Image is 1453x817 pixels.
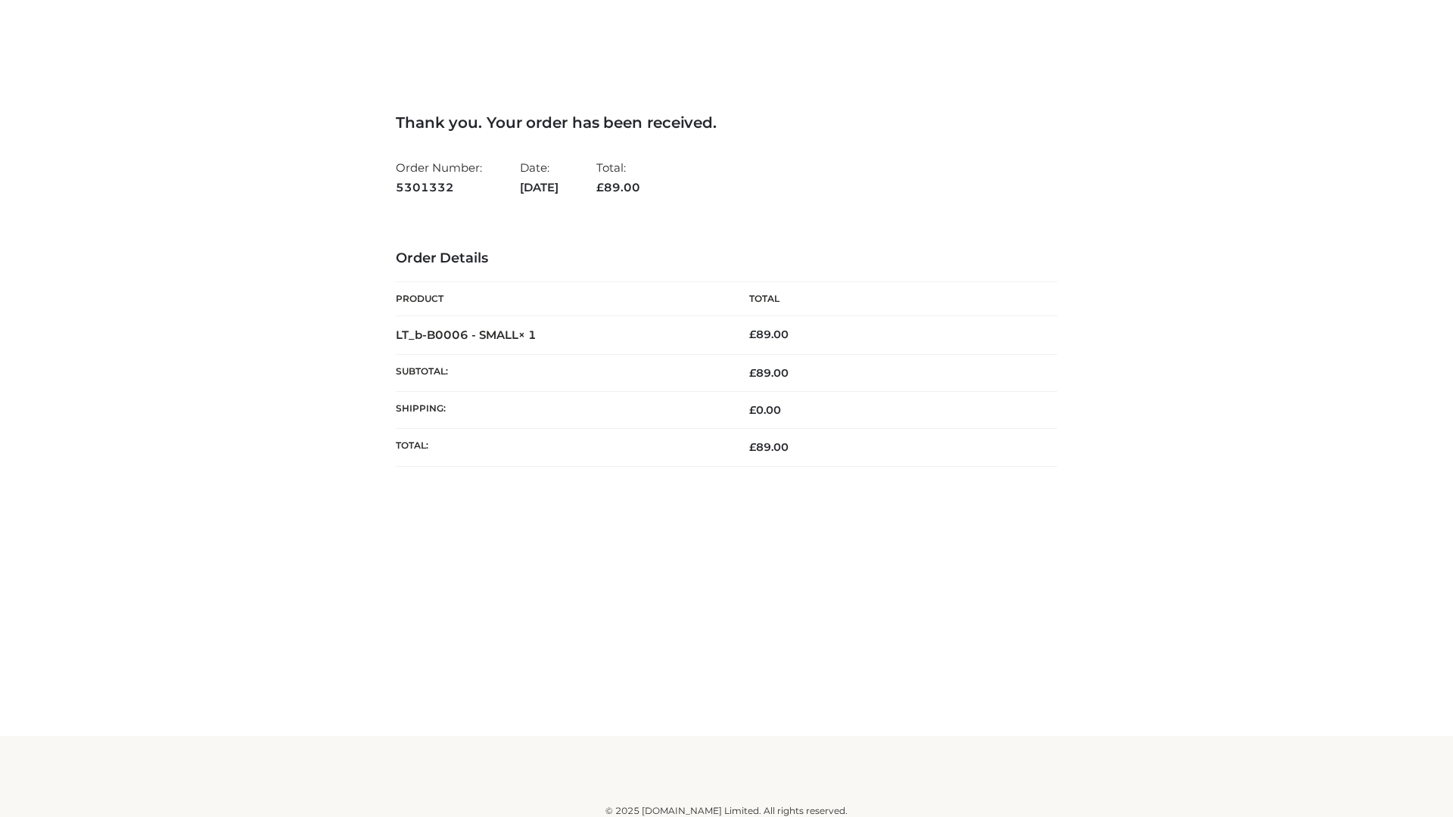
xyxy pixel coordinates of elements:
[396,328,537,342] strong: LT_b-B0006 - SMALL
[396,250,1057,267] h3: Order Details
[749,328,756,341] span: £
[749,366,789,380] span: 89.00
[396,154,482,200] li: Order Number:
[749,328,789,341] bdi: 89.00
[396,354,726,391] th: Subtotal:
[749,403,781,417] bdi: 0.00
[396,113,1057,132] h3: Thank you. Your order has been received.
[520,178,558,197] strong: [DATE]
[396,282,726,316] th: Product
[596,180,604,194] span: £
[749,440,789,454] span: 89.00
[396,429,726,466] th: Total:
[596,154,640,200] li: Total:
[749,440,756,454] span: £
[596,180,640,194] span: 89.00
[520,154,558,200] li: Date:
[518,328,537,342] strong: × 1
[726,282,1057,316] th: Total
[396,178,482,197] strong: 5301332
[749,403,756,417] span: £
[749,366,756,380] span: £
[396,392,726,429] th: Shipping:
